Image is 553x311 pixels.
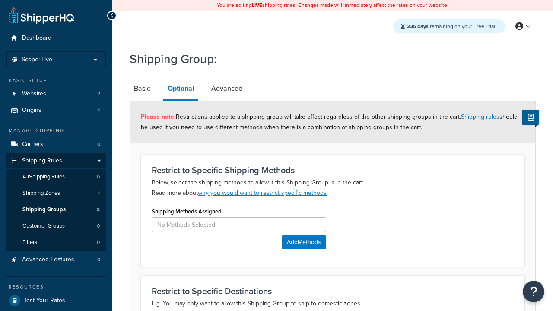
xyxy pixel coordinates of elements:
[22,90,46,98] span: Websites
[522,110,539,125] button: Show Help Docs
[6,218,106,234] a: Customer Groups0
[152,165,514,175] h3: Restrict to Specific Shipping Methods
[6,185,106,201] a: Shipping Zones1
[207,78,247,99] a: Advanced
[198,188,327,197] a: why you would want to restrict specific methods
[22,107,41,114] span: Origins
[22,35,51,42] span: Dashboard
[98,190,100,197] span: 1
[6,136,106,152] li: Carriers
[6,202,106,218] a: Shipping Groups2
[6,185,106,201] li: Shipping Zones
[97,90,100,98] span: 2
[6,283,106,291] div: Resources
[6,77,106,84] div: Basic Setup
[97,173,100,181] span: 0
[22,56,52,63] span: Scope: Live
[141,112,518,132] span: Restrictions applied to a shipping group will take effect regardless of the other shipping groups...
[252,1,262,9] b: LIVE
[97,141,100,148] span: 0
[461,112,499,121] a: Shipping rules
[6,30,106,46] a: Dashboard
[6,218,106,234] li: Customer Groups
[97,256,100,263] span: 0
[6,202,106,218] li: Shipping Groups
[282,235,326,249] button: AddMethods
[141,112,176,121] strong: Please note:
[6,102,106,118] a: Origins4
[152,208,222,215] label: Shipping Methods Assigned
[6,235,106,251] li: Filters
[22,239,37,246] span: Filters
[152,217,326,232] input: No Methods Selected
[6,252,106,268] a: Advanced Features0
[22,173,65,181] span: All Shipping Rules
[152,178,514,198] p: Below, select the shipping methods to allow if this Shipping Group is in the cart. Read more about .
[97,107,100,114] span: 4
[163,78,198,101] a: Optional
[97,222,100,230] span: 0
[130,78,155,99] a: Basic
[6,252,106,268] li: Advanced Features
[407,22,429,30] strong: 235 days
[130,51,525,67] h1: Shipping Group:
[152,286,514,296] h3: Restrict to Specific Destinations
[22,141,43,148] span: Carriers
[22,206,66,213] span: Shipping Groups
[6,235,106,251] a: Filters0
[97,206,100,213] span: 2
[6,127,106,134] div: Manage Shipping
[22,222,65,230] span: Customer Groups
[22,157,62,165] span: Shipping Rules
[6,136,106,152] a: Carriers0
[6,153,106,169] a: Shipping Rules
[523,281,544,302] button: Open Resource Center
[97,239,100,246] span: 0
[6,153,106,251] li: Shipping Rules
[24,297,65,305] span: Test Your Rates
[22,190,60,197] span: Shipping Zones
[22,256,74,263] span: Advanced Features
[407,22,495,30] span: remaining on your Free Trial
[6,102,106,118] li: Origins
[6,86,106,102] li: Websites
[6,169,106,185] a: AllShipping Rules0
[6,86,106,102] a: Websites2
[6,293,106,308] a: Test Your Rates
